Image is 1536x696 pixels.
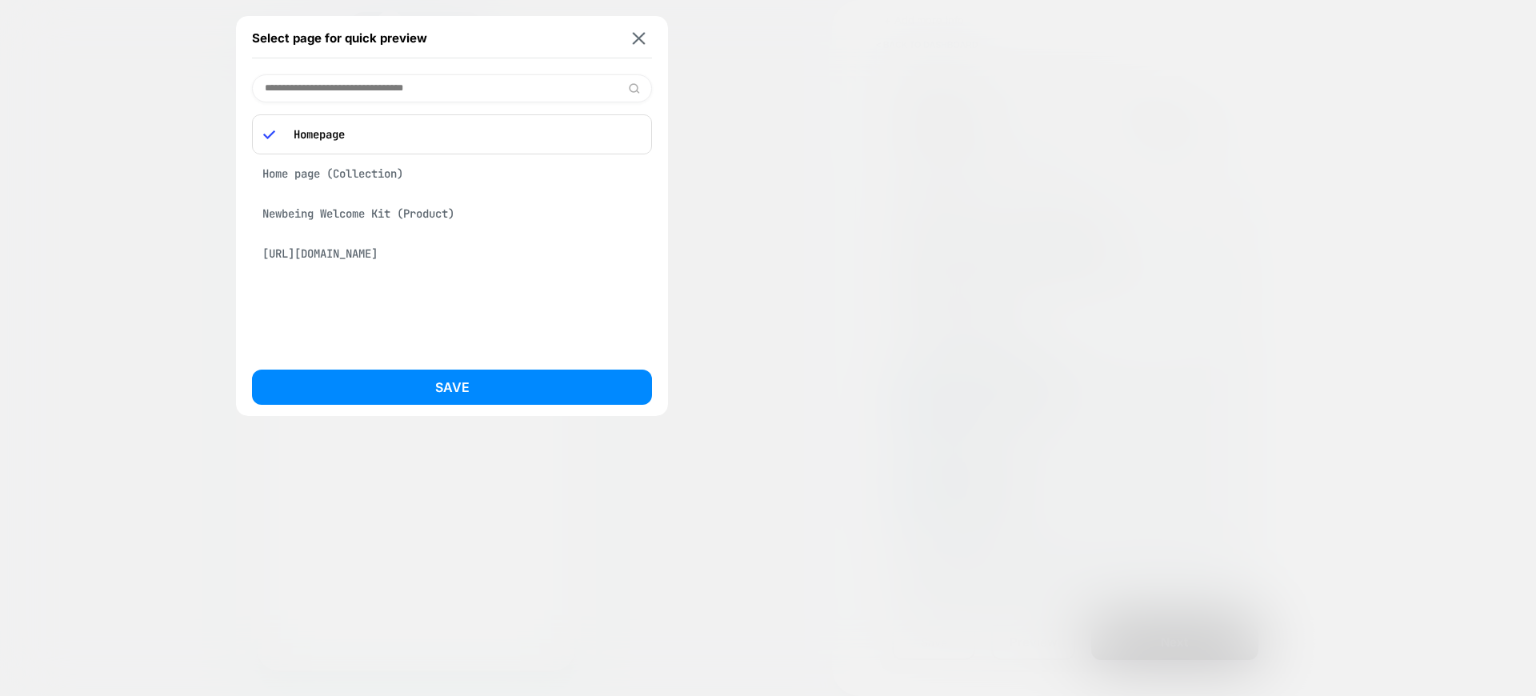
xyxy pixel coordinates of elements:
[252,30,427,46] span: Select page for quick preview
[286,127,641,142] p: Homepage
[252,198,652,229] div: Newbeing Welcome Kit (Product)
[628,82,640,94] img: edit
[263,129,275,141] img: blue checkmark
[252,158,652,189] div: Home page (Collection)
[252,238,652,269] div: [URL][DOMAIN_NAME]
[633,32,646,44] img: close
[252,370,652,405] button: Save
